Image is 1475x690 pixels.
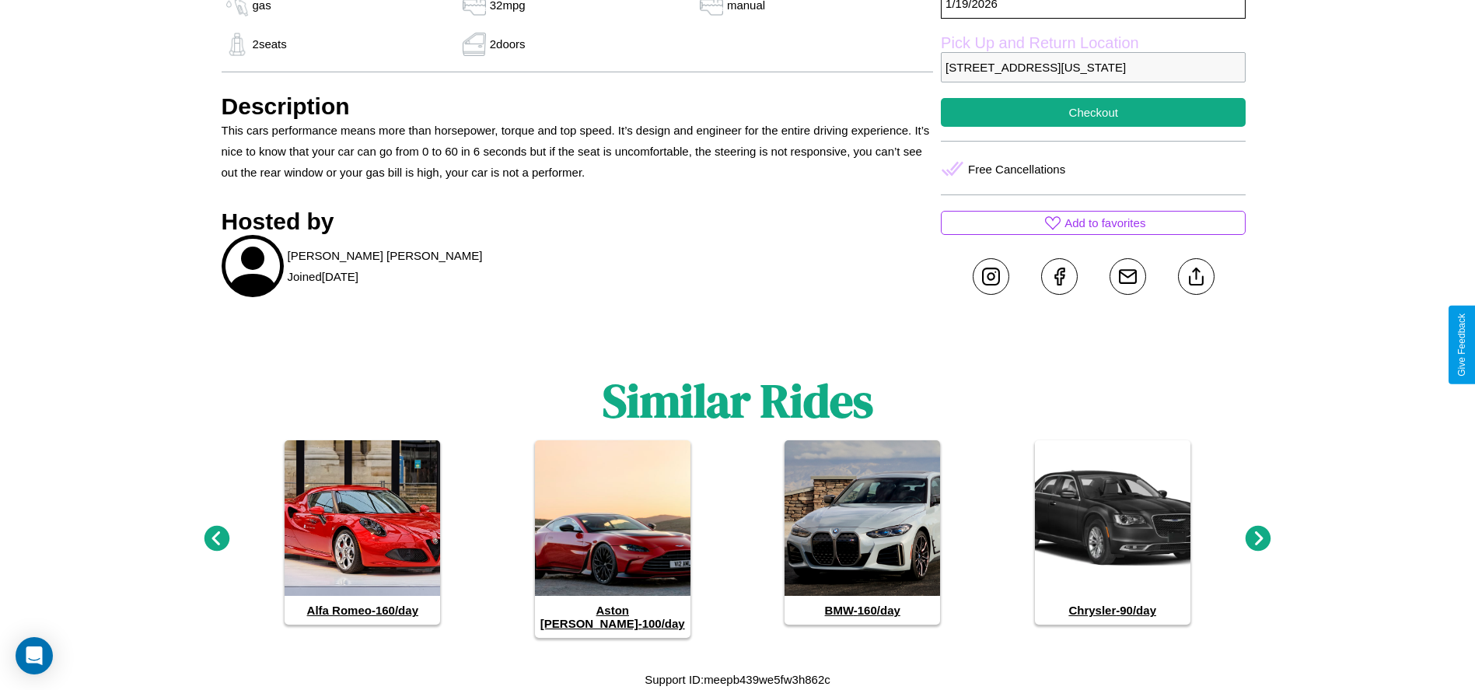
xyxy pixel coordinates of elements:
img: gas [222,33,253,56]
h1: Similar Rides [603,369,873,433]
p: Free Cancellations [968,159,1065,180]
p: 2 seats [253,33,287,54]
p: [PERSON_NAME] [PERSON_NAME] [288,245,483,266]
h3: Hosted by [222,208,934,235]
button: Checkout [941,98,1246,127]
a: Alfa Romeo-160/day [285,440,440,625]
h4: BMW - 160 /day [785,596,940,625]
div: Give Feedback [1456,313,1467,377]
p: 2 doors [490,33,526,54]
h4: Aston [PERSON_NAME] - 100 /day [535,596,690,638]
img: gas [459,33,490,56]
div: Open Intercom Messenger [16,637,53,674]
h4: Alfa Romeo - 160 /day [285,596,440,625]
a: BMW-160/day [785,440,940,625]
a: Chrysler-90/day [1035,440,1190,625]
p: Support ID: meepb439we5fw3h862c [645,669,830,690]
p: This cars performance means more than horsepower, torque and top speed. It’s design and engineer ... [222,120,934,183]
button: Add to favorites [941,211,1246,235]
p: [STREET_ADDRESS][US_STATE] [941,52,1246,82]
h4: Chrysler - 90 /day [1035,596,1190,625]
p: Joined [DATE] [288,266,358,287]
label: Pick Up and Return Location [941,34,1246,52]
a: Aston [PERSON_NAME]-100/day [535,440,690,638]
h3: Description [222,93,934,120]
p: Add to favorites [1064,212,1145,233]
